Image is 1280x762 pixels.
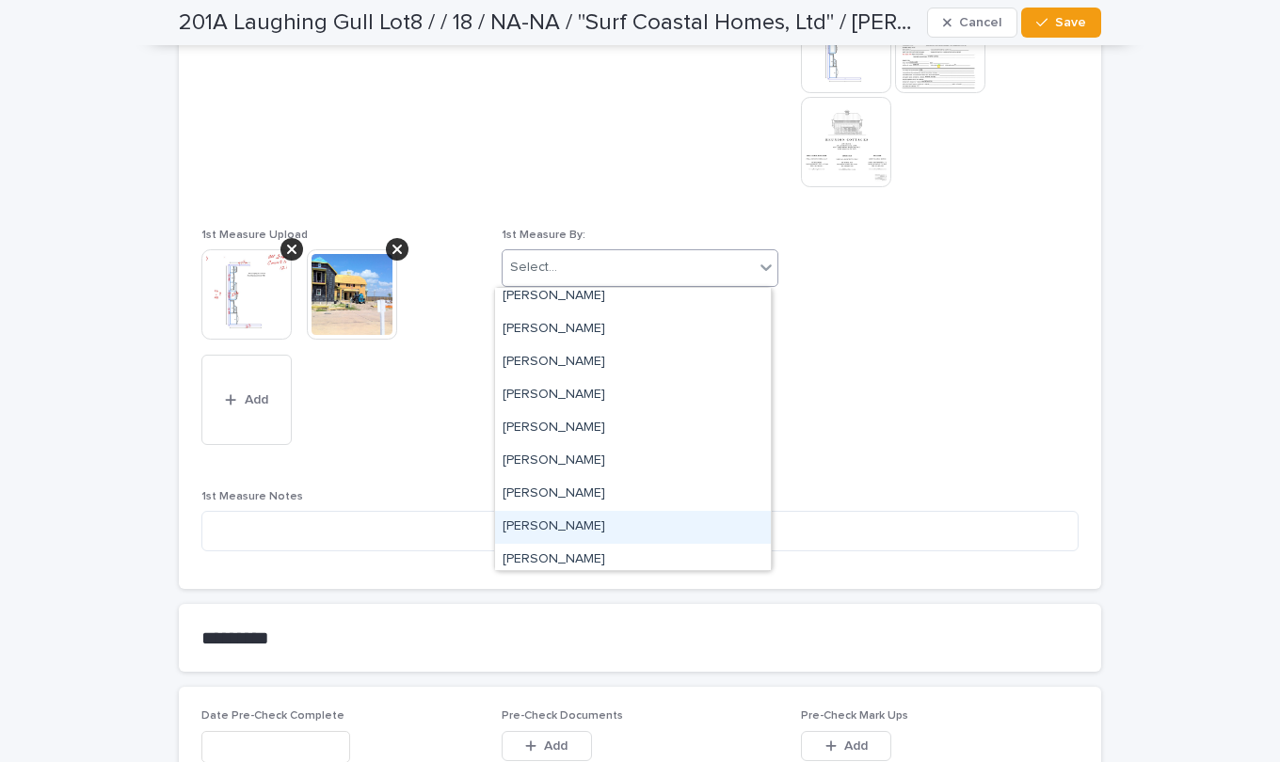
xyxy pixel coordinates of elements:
div: Robert Harrell [495,445,771,478]
div: Ricardo [495,379,771,412]
div: Richard Anulewicz [495,412,771,445]
div: Raymond Martinez [495,313,771,346]
span: Add [844,739,868,753]
span: Date Pre-Check Complete [201,710,344,722]
div: Ronnie [495,544,771,577]
span: Cancel [959,16,1001,29]
span: 1st Measure By: [502,230,585,241]
div: Raymond [495,280,771,313]
span: Pre-Check Documents [502,710,623,722]
div: Ron [495,511,771,544]
button: Add [201,355,292,445]
div: Select... [510,258,557,278]
span: 1st Measure Notes [201,491,303,502]
button: Add [801,731,891,761]
button: Cancel [927,8,1017,38]
div: Rex Owens [495,346,771,379]
span: Save [1055,16,1086,29]
button: Save [1021,8,1101,38]
button: Add [502,731,592,761]
span: Add [544,739,568,753]
h2: 201A Laughing Gull Lot8 / / 18 / NA-NA / "Surf Coastal Homes, Ltd" / Michael Tarantino [179,9,920,37]
div: Rolando [495,478,771,511]
span: 1st Measure Upload [201,230,308,241]
span: Pre-Check Mark Ups [801,710,908,722]
span: Add [245,393,268,406]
